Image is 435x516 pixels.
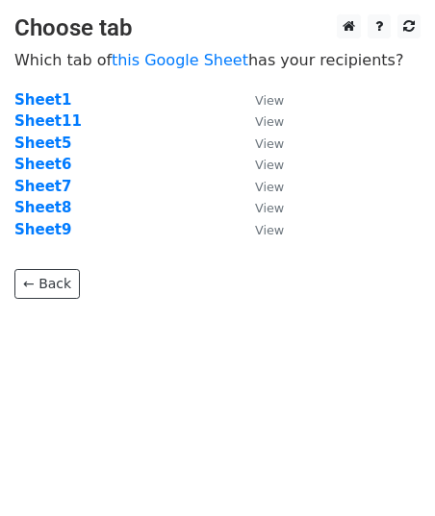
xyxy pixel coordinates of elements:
[236,221,284,238] a: View
[14,135,71,152] a: Sheet5
[236,199,284,216] a: View
[14,199,71,216] a: Sheet8
[255,201,284,215] small: View
[255,93,284,108] small: View
[14,14,421,42] h3: Choose tab
[14,91,71,109] a: Sheet1
[255,223,284,237] small: View
[14,269,80,299] a: ← Back
[255,158,284,172] small: View
[14,156,71,173] a: Sheet6
[112,51,248,69] a: this Google Sheet
[255,180,284,194] small: View
[236,112,284,130] a: View
[14,178,71,195] a: Sheet7
[14,50,421,70] p: Which tab of has your recipients?
[236,178,284,195] a: View
[236,156,284,173] a: View
[255,114,284,129] small: View
[236,135,284,152] a: View
[14,221,71,238] a: Sheet9
[255,136,284,151] small: View
[14,112,82,130] a: Sheet11
[236,91,284,109] a: View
